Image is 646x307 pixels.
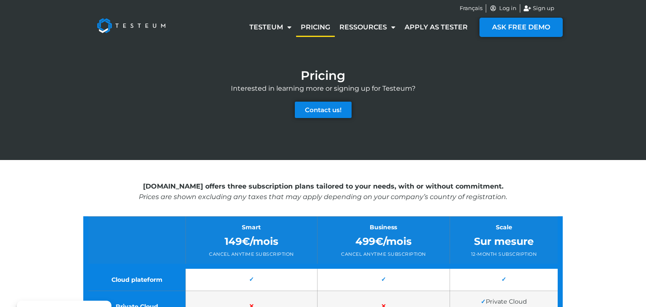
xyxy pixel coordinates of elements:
[460,4,482,13] a: Français
[83,84,563,94] p: Interested in learning more or signing up for Testeum?
[139,192,507,200] em: Prices are shown excluding any taxes that may apply depending on your company’s country of regist...
[381,276,386,283] span: ✓
[296,18,335,37] a: Pricing
[456,223,551,232] div: Scale
[501,276,506,283] span: ✓
[479,18,563,37] a: ASK FREE DEMO
[143,182,503,190] strong: [DOMAIN_NAME] offers three subscription plans tailored to your needs, with or without commitment.
[490,4,516,13] a: Log in
[481,298,486,306] span: ✓
[324,223,443,232] div: Business
[295,102,352,118] a: Contact us!
[531,4,554,13] span: Sign up
[192,223,311,232] div: Smart
[305,107,342,113] span: Contact us!
[324,251,443,258] div: Cancel anytime subscription
[524,4,555,13] a: Sign up
[192,234,311,249] div: 149€/mois
[87,9,175,42] img: Testeum Logo - Application crowdtesting platform
[192,251,311,258] div: Cancel anytime subscription
[249,276,254,283] span: ✓
[335,18,400,37] a: Ressources
[456,251,551,258] div: 12-month subscription
[86,266,185,291] td: Cloud plateform
[492,24,550,31] span: ASK FREE DEMO
[245,18,472,37] nav: Menu
[456,234,551,249] div: Sur mesure
[497,4,516,13] span: Log in
[301,69,345,81] h1: Pricing
[324,234,443,249] div: 499€/mois
[245,18,296,37] a: Testeum
[400,18,472,37] a: Apply as tester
